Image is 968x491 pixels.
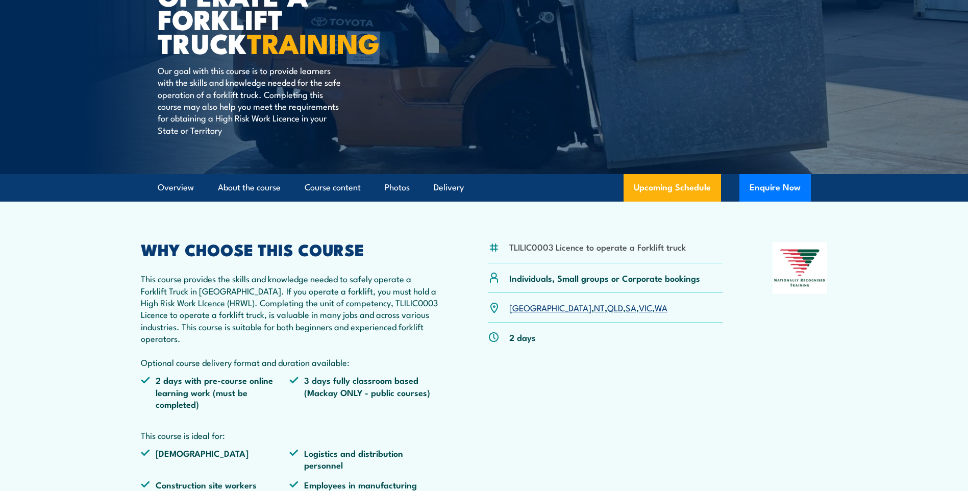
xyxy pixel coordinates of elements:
button: Enquire Now [739,174,811,202]
a: Photos [385,174,410,201]
a: Overview [158,174,194,201]
p: 2 days [509,331,536,343]
a: NT [594,301,605,313]
a: [GEOGRAPHIC_DATA] [509,301,591,313]
li: 2 days with pre-course online learning work (must be completed) [141,374,290,410]
a: WA [655,301,667,313]
strong: TRAINING [247,21,380,63]
li: Employees in manufacturing [289,479,438,490]
a: QLD [607,301,623,313]
p: This course provides the skills and knowledge needed to safely operate a Forklift Truck in [GEOGR... [141,273,439,368]
a: About the course [218,174,281,201]
li: 3 days fully classroom based (Mackay ONLY - public courses) [289,374,438,410]
a: SA [626,301,636,313]
a: Course content [305,174,361,201]
li: [DEMOGRAPHIC_DATA] [141,447,290,471]
p: Our goal with this course is to provide learners with the skills and knowledge needed for the saf... [158,64,344,136]
p: This course is ideal for: [141,429,439,441]
li: TLILIC0003 Licence to operate a Forklift truck [509,241,686,253]
p: , , , , , [509,302,667,313]
a: VIC [639,301,652,313]
img: Nationally Recognised Training logo. [773,242,828,294]
li: Construction site workers [141,479,290,490]
a: Upcoming Schedule [624,174,721,202]
a: Delivery [434,174,464,201]
p: Individuals, Small groups or Corporate bookings [509,272,700,284]
h2: WHY CHOOSE THIS COURSE [141,242,439,256]
li: Logistics and distribution personnel [289,447,438,471]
